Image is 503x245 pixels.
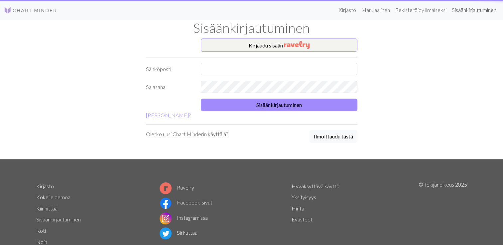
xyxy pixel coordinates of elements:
[160,229,197,236] a: Sirkuttaa
[292,183,339,189] a: Hyväksyttävä käyttö
[310,130,357,143] a: Ilmoittaudu tästä
[160,212,172,224] img: Instagram-logo
[160,197,172,209] img: Facebook-logo
[201,99,357,111] button: Sisäänkirjautuminen
[292,205,304,211] a: Hinta
[359,3,393,17] a: Manuaalinen
[146,130,228,138] p: Oletko uusi Chart Minderin käyttäjä?
[249,42,283,48] font: Kirjaudu sisään
[36,239,47,245] a: Noin
[310,130,357,143] button: Ilmoittaudu tästä
[142,63,197,75] label: Sähköposti
[292,216,313,222] a: Evästeet
[284,41,310,49] img: Ravelry
[160,214,208,221] a: Instagramissa
[418,181,467,188] font: © Tekijänoikeus 2025
[201,39,357,52] button: Kirjaudu sisään
[36,183,54,189] a: Kirjasto
[32,20,471,36] h1: Sisäänkirjautuminen
[336,3,359,17] a: Kirjasto
[36,216,81,222] a: Sisäänkirjautuminen
[36,194,70,200] a: Kokeile demoa
[393,3,449,17] a: Rekisteröidy ilmaiseksi
[160,199,212,205] a: Facebook-sivut
[449,3,499,17] a: Sisäänkirjautuminen
[36,205,58,211] a: Kiinnittää
[160,227,172,239] img: Twitter-logo
[36,227,46,234] a: Koti
[4,6,57,14] img: Logo
[146,112,191,118] a: [PERSON_NAME]?
[292,194,316,200] a: Yksityisyys
[160,182,172,194] img: Ravelryn logo
[142,81,197,93] label: Salasana
[160,184,194,191] a: Ravelry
